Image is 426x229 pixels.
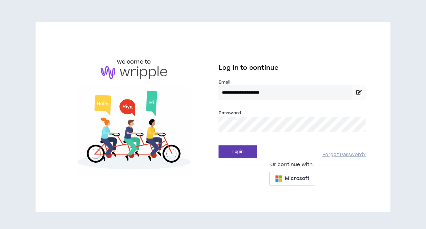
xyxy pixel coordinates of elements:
[219,110,241,116] label: Password
[322,152,366,158] a: Forgot Password?
[269,172,315,185] button: Microsoft
[60,86,207,176] img: Welcome to Wripple
[285,175,309,182] span: Microsoft
[219,64,279,72] span: Log in to continue
[101,66,167,79] img: logo-brand.png
[265,161,319,169] span: Or continue with:
[219,145,257,158] button: Login
[117,58,151,66] h6: welcome to
[219,79,366,85] label: Email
